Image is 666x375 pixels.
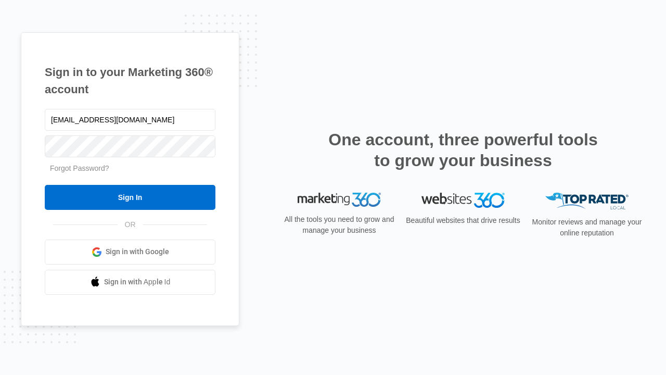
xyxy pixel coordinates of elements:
[45,64,215,98] h1: Sign in to your Marketing 360® account
[45,240,215,265] a: Sign in with Google
[45,185,215,210] input: Sign In
[421,193,505,208] img: Websites 360
[298,193,381,207] img: Marketing 360
[529,217,645,239] p: Monitor reviews and manage your online reputation
[118,219,143,230] span: OR
[405,215,521,226] p: Beautiful websites that drive results
[545,193,629,210] img: Top Rated Local
[325,129,601,171] h2: One account, three powerful tools to grow your business
[104,277,171,287] span: Sign in with Apple Id
[45,270,215,295] a: Sign in with Apple Id
[106,246,169,257] span: Sign in with Google
[50,164,109,172] a: Forgot Password?
[281,214,398,236] p: All the tools you need to grow and manage your business
[45,109,215,131] input: Email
